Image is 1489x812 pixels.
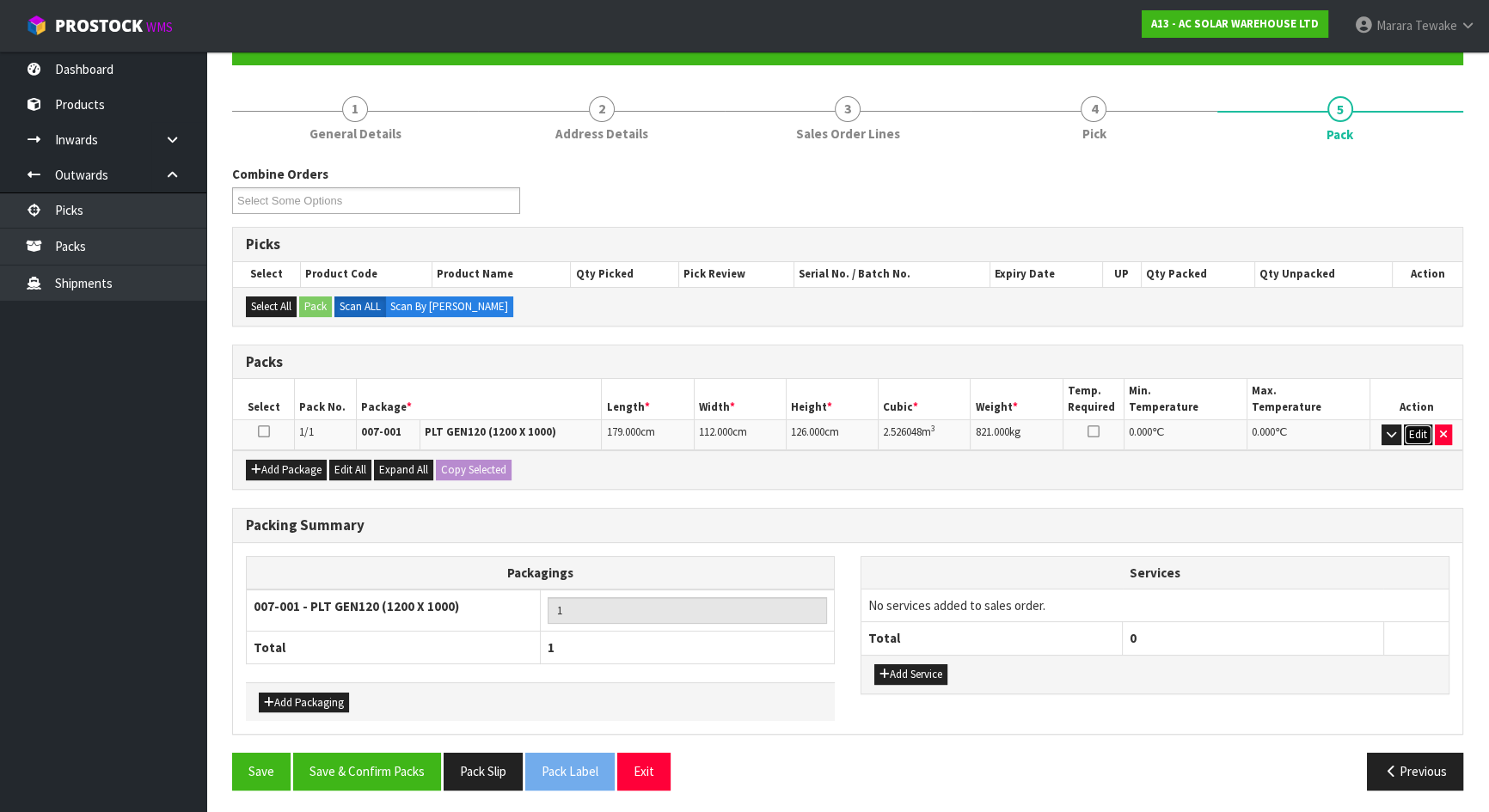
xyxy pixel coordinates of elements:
button: Add Packaging [259,693,349,713]
span: Sales Order Lines [796,125,900,143]
span: Pick [1082,125,1106,143]
span: Tewake [1415,17,1457,34]
button: Exit [617,753,671,790]
th: Total [861,622,1123,655]
th: Temp. Required [1063,379,1124,419]
button: Select All [246,296,297,317]
th: Serial No. / Batch No. [794,262,990,286]
th: Height [786,379,878,419]
span: Marara [1376,17,1412,34]
span: ProStock [55,15,143,37]
span: 0.000 [1252,424,1275,439]
span: 1 [548,639,555,656]
span: Address Details [555,125,648,143]
span: 112.000 [699,424,732,439]
h3: Picks [246,236,1449,253]
th: Select [233,379,295,419]
button: Previous [1367,753,1463,790]
th: Width [694,379,786,419]
span: 126.000 [791,424,824,439]
th: Weight [971,379,1063,419]
button: Expand All [374,460,433,480]
td: No services added to sales order. [861,589,1449,621]
td: cm [786,420,878,450]
th: UP [1102,262,1141,286]
th: Max. Temperature [1247,379,1370,419]
span: 5 [1327,96,1353,122]
span: 0.000 [1129,424,1152,439]
img: cube-alt.png [26,15,47,36]
strong: 007-001 [361,424,401,439]
sup: 3 [931,423,935,434]
th: Services [861,557,1449,589]
th: Select [233,262,300,286]
span: 2.526048 [883,424,922,439]
button: Add Package [246,460,327,480]
h3: Packs [246,354,1449,370]
th: Packagings [247,556,835,589]
span: Pack [1327,125,1353,143]
th: Min. Temperature [1124,379,1247,419]
button: Pack Slip [444,753,523,790]
th: Product Name [432,262,571,286]
span: 2 [589,96,615,122]
span: 179.000 [606,424,640,439]
span: 1 [342,96,368,122]
th: Product Code [300,262,432,286]
span: 821.000 [975,424,1008,439]
span: General Details [309,125,401,143]
th: Length [602,379,694,419]
th: Qty Picked [571,262,679,286]
th: Expiry Date [990,262,1102,286]
small: WMS [146,19,173,35]
th: Package [356,379,602,419]
strong: PLT GEN120 (1200 X 1000) [425,424,556,439]
span: 4 [1081,96,1106,122]
td: m [879,420,971,450]
th: Action [1370,379,1462,419]
label: Scan ALL [334,296,386,317]
span: 3 [835,96,861,122]
td: cm [602,420,694,450]
th: Qty Packed [1141,262,1254,286]
td: ℃ [1247,420,1370,450]
button: Edit All [329,460,371,480]
a: A13 - AC SOLAR WAREHOUSE LTD [1142,10,1328,38]
button: Edit [1404,424,1432,445]
th: Cubic [879,379,971,419]
button: Pack [299,296,332,317]
label: Scan By [PERSON_NAME] [385,296,513,317]
button: Copy Selected [436,460,512,480]
td: kg [971,420,1063,450]
td: ℃ [1124,420,1247,450]
span: Pack [232,152,1463,803]
label: Combine Orders [232,165,328,183]
th: Qty Unpacked [1255,262,1393,286]
button: Save [232,753,291,790]
td: cm [694,420,786,450]
th: Total [247,631,541,663]
button: Save & Confirm Packs [293,753,441,790]
th: Action [1392,262,1462,286]
strong: 007-001 - PLT GEN120 (1200 X 1000) [254,598,459,614]
h3: Packing Summary [246,517,1449,534]
span: 1/1 [299,424,314,439]
button: Add Service [874,664,947,685]
span: 0 [1130,630,1137,646]
th: Pack No. [295,379,357,419]
span: Expand All [379,462,428,477]
button: Pack Label [525,753,615,790]
th: Pick Review [679,262,794,286]
strong: A13 - AC SOLAR WAREHOUSE LTD [1151,16,1319,31]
